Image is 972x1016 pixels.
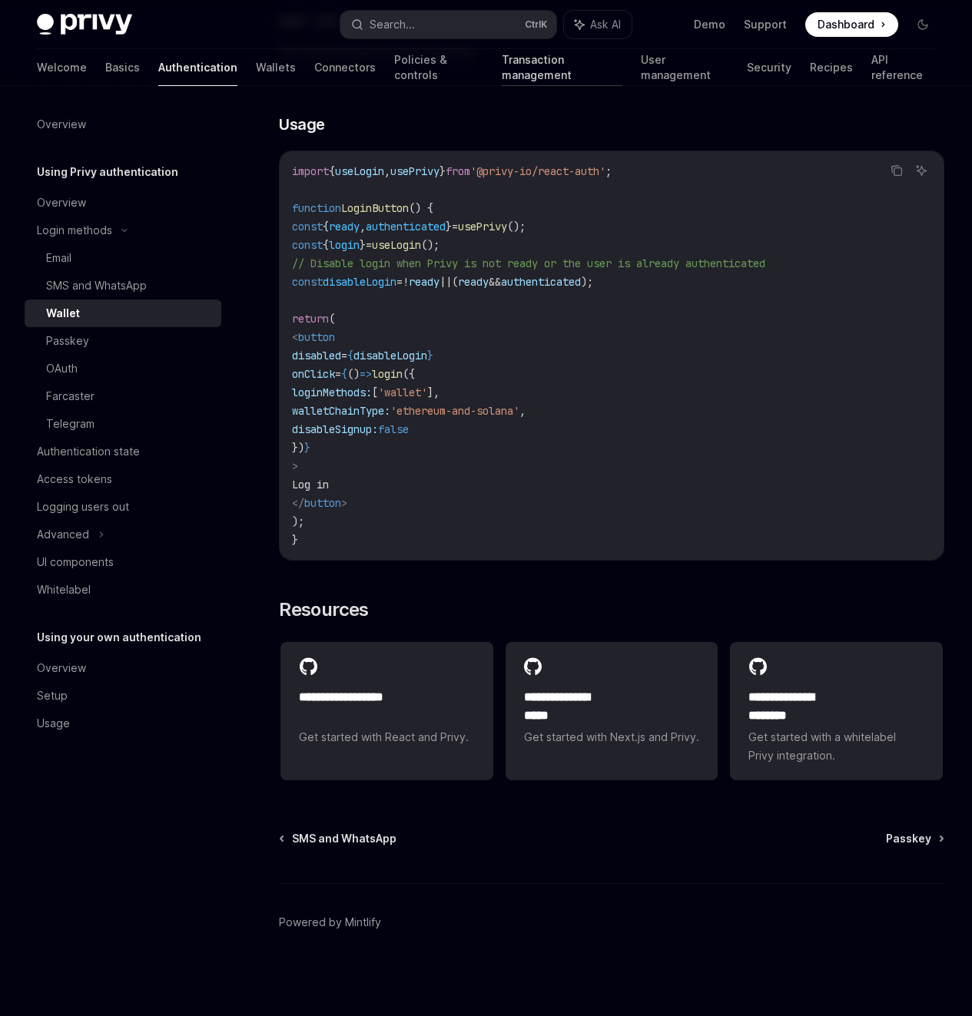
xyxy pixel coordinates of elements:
a: Overview [25,654,221,682]
span: ( [452,275,458,289]
span: from [446,164,470,178]
button: Ask AI [911,161,931,180]
span: Get started with a whitelabel Privy integration. [748,728,924,765]
span: walletChainType: [292,404,390,418]
span: } [292,533,298,547]
div: Farcaster [46,387,95,405]
a: Authentication [158,49,237,86]
a: Demo [694,17,725,32]
a: Telegram [25,410,221,438]
span: , [384,164,390,178]
a: Overview [25,189,221,217]
img: dark logo [37,14,132,35]
span: ); [581,275,593,289]
a: Passkey [886,831,943,846]
span: } [446,220,452,233]
h5: Using Privy authentication [37,163,178,181]
div: Authentication state [37,442,140,461]
a: Email [25,244,221,272]
span: SMS and WhatsApp [292,831,396,846]
button: Copy the contents from the code block [887,161,907,180]
a: Whitelabel [25,576,221,604]
span: , [360,220,366,233]
a: User management [641,49,728,86]
a: Connectors [314,49,376,86]
span: Resources [279,597,369,622]
a: Policies & controls [394,49,483,86]
span: disableLogin [323,275,396,289]
div: Access tokens [37,470,112,488]
span: usePrivy [390,164,440,178]
span: login [329,238,360,252]
a: Basics [105,49,140,86]
span: ready [329,220,360,233]
span: usePrivy [458,220,507,233]
span: login [372,367,403,381]
span: } [360,238,366,252]
span: 'wallet' [378,386,427,399]
div: Overview [37,115,86,134]
span: Ctrl K [525,18,547,31]
span: ready [458,275,489,289]
span: Log in [292,478,329,491]
button: Toggle dark mode [911,12,935,37]
a: SMS and WhatsApp [25,272,221,300]
a: Authentication state [25,438,221,465]
span: = [396,275,403,289]
span: || [440,275,452,289]
a: Usage [25,710,221,737]
div: Telegram [46,415,95,433]
span: </ [292,496,304,510]
span: (); [421,238,440,252]
div: Setup [37,687,68,705]
div: Search... [370,15,415,34]
span: Ask AI [590,17,621,32]
span: false [378,422,409,436]
span: ready [409,275,440,289]
span: function [292,201,341,215]
button: Ask AI [564,11,632,38]
span: import [292,164,329,178]
a: Wallet [25,300,221,327]
a: Powered by Mintlify [279,915,381,930]
span: } [427,349,433,362]
h5: Using your own authentication [37,628,201,647]
span: disabled [292,349,341,362]
span: ( [329,312,335,326]
span: { [341,367,347,381]
span: ); [292,515,304,528]
span: disableSignup: [292,422,378,436]
span: Usage [279,114,325,135]
div: UI components [37,553,114,571]
span: button [298,330,335,344]
span: } [304,441,310,455]
span: '@privy-io/react-auth' [470,164,605,178]
span: useLogin [335,164,384,178]
span: ], [427,386,440,399]
a: Setup [25,682,221,710]
a: Welcome [37,49,87,86]
span: && [489,275,501,289]
div: Advanced [37,525,89,544]
span: [ [372,386,378,399]
a: API reference [871,49,935,86]
span: LoginButton [341,201,409,215]
span: () [347,367,360,381]
span: > [292,459,298,473]
span: loginMethods: [292,386,372,399]
a: UI components [25,548,221,576]
span: authenticated [501,275,581,289]
span: const [292,238,323,252]
span: useLogin [372,238,421,252]
span: () { [409,201,433,215]
span: = [452,220,458,233]
span: const [292,275,323,289]
div: Overview [37,659,86,677]
span: < [292,330,298,344]
span: } [440,164,446,178]
span: 'ethereum-and-solana' [390,404,519,418]
div: Logging users out [37,498,129,516]
div: Whitelabel [37,581,91,599]
a: Passkey [25,327,221,355]
span: = [366,238,372,252]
